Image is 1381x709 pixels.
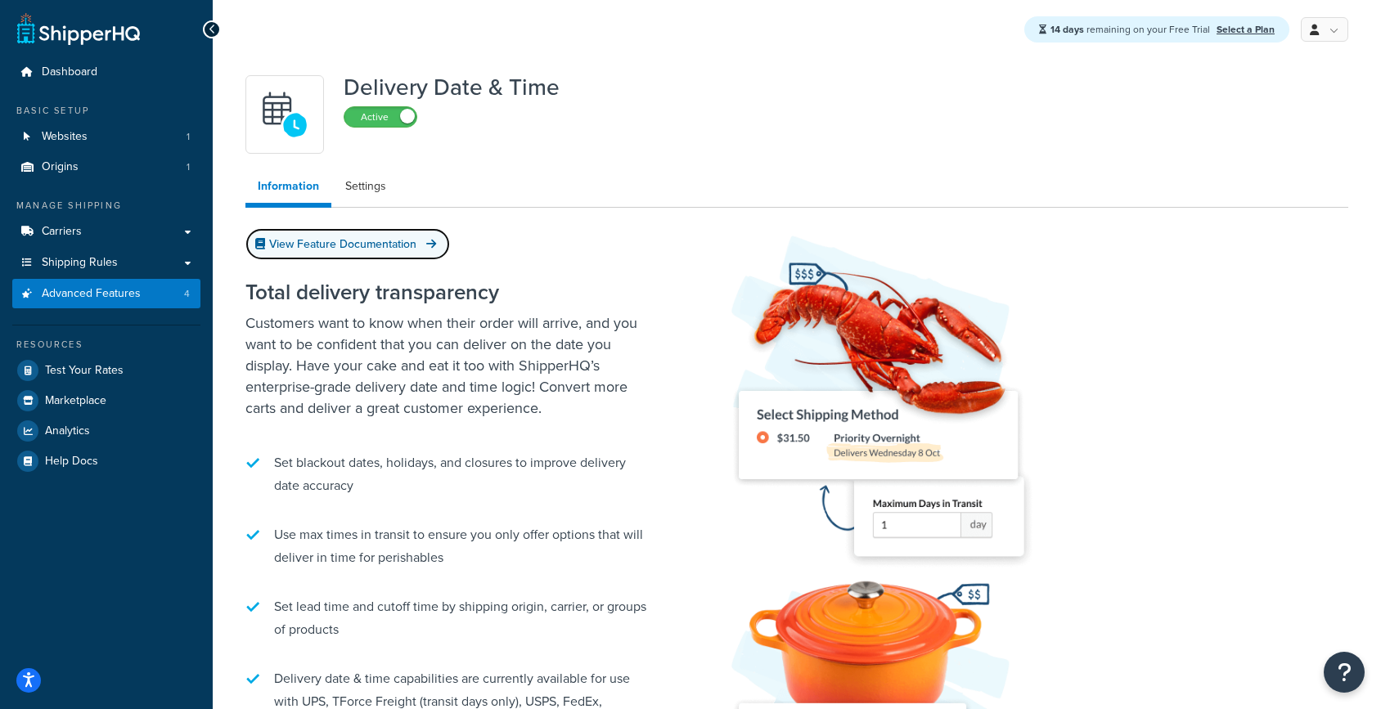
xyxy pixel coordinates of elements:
span: Analytics [45,424,90,438]
a: Carriers [12,217,200,247]
a: Origins1 [12,152,200,182]
li: Set lead time and cutoff time by shipping origin, carrier, or groups of products [245,587,655,649]
a: Information [245,170,331,208]
span: remaining on your Free Trial [1050,22,1212,37]
li: Advanced Features [12,279,200,309]
h2: Total delivery transparency [245,280,655,304]
label: Active [344,107,416,127]
span: 1 [187,130,190,144]
span: Websites [42,130,88,144]
span: Help Docs [45,455,98,469]
span: Carriers [42,225,82,239]
a: Advanced Features4 [12,279,200,309]
span: Marketplace [45,394,106,408]
a: Websites1 [12,122,200,152]
span: Shipping Rules [42,256,118,270]
span: 1 [187,160,190,174]
span: 4 [184,287,190,301]
span: Origins [42,160,79,174]
a: Help Docs [12,446,200,476]
a: Select a Plan [1217,22,1275,37]
div: Basic Setup [12,104,200,118]
h1: Delivery Date & Time [344,75,560,100]
span: Dashboard [42,65,97,79]
span: Advanced Features [42,287,141,301]
a: Dashboard [12,57,200,88]
a: Shipping Rules [12,248,200,278]
a: Analytics [12,416,200,446]
strong: 14 days [1050,22,1084,37]
li: Use max times in transit to ensure you only offer options that will deliver in time for perishables [245,515,655,577]
span: Test Your Rates [45,364,124,378]
li: Origins [12,152,200,182]
div: Resources [12,338,200,352]
p: Customers want to know when their order will arrive, and you want to be confident that you can de... [245,312,655,419]
a: View Feature Documentation [245,228,450,260]
button: Open Resource Center [1324,652,1365,693]
li: Set blackout dates, holidays, and closures to improve delivery date accuracy [245,443,655,505]
div: Manage Shipping [12,199,200,213]
a: Marketplace [12,386,200,415]
a: Test Your Rates [12,356,200,385]
li: Websites [12,122,200,152]
a: Settings [333,170,398,203]
img: gfkeb5ejjkALwAAAABJRU5ErkJggg== [256,86,313,143]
